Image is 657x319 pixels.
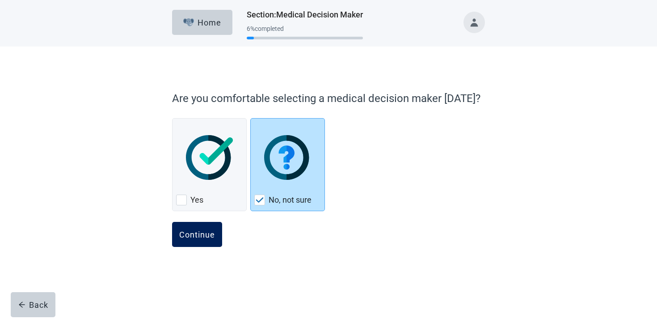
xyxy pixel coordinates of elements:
[247,9,363,21] h1: Section : Medical Decision Maker
[250,118,325,211] div: No, not sure, checkbox, checked
[247,21,363,43] div: Progress section
[247,25,363,32] div: 6 % completed
[18,301,25,308] span: arrow-left
[183,18,194,26] img: Elephant
[269,195,312,205] label: No, not sure
[463,12,485,33] button: Toggle account menu
[190,195,203,205] label: Yes
[183,18,222,27] div: Home
[18,300,48,309] div: Back
[11,292,55,317] button: arrow-leftBack
[172,90,480,106] p: Are you comfortable selecting a medical decision maker [DATE]?
[172,10,232,35] button: ElephantHome
[172,118,247,211] div: Yes, checkbox, not checked
[179,230,215,239] div: Continue
[172,222,222,247] button: Continue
